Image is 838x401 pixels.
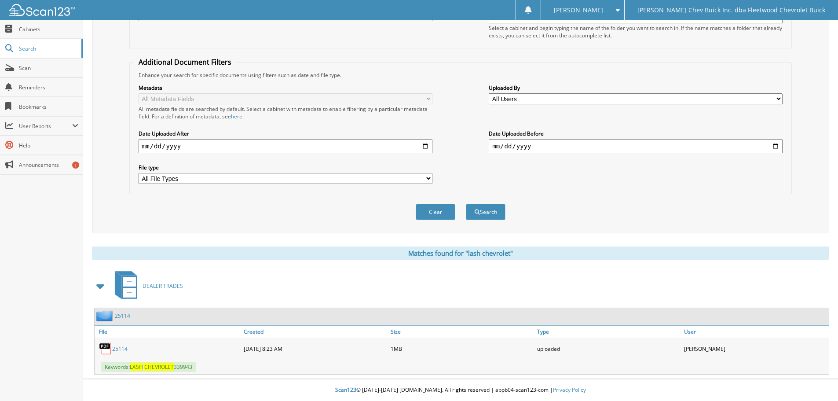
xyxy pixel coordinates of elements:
label: File type [139,164,432,171]
a: File [95,326,242,338]
legend: Additional Document Filters [134,57,236,67]
a: 25114 [112,345,128,353]
span: CHEVROLET [144,363,174,371]
span: LASH [130,363,143,371]
input: start [139,139,432,153]
img: PDF.png [99,342,112,355]
span: Bookmarks [19,103,78,110]
div: 1MB [388,340,535,357]
label: Metadata [139,84,432,92]
div: Select a cabinet and begin typing the name of the folder you want to search in. If the name match... [489,24,783,39]
a: Type [535,326,682,338]
span: Cabinets [19,26,78,33]
div: © [DATE]-[DATE] [DOMAIN_NAME]. All rights reserved | appb04-scan123-com | [83,379,838,401]
span: Scan123 [335,386,356,394]
div: 1 [72,162,79,169]
span: Help [19,142,78,149]
span: [PERSON_NAME] [554,7,603,13]
span: User Reports [19,122,72,130]
div: uploaded [535,340,682,357]
div: Enhance your search for specific documents using filters such as date and file type. [134,71,787,79]
input: end [489,139,783,153]
span: Reminders [19,84,78,91]
img: folder2.png [96,310,115,321]
a: Privacy Policy [553,386,586,394]
a: Size [388,326,535,338]
span: Keywords: 339943 [101,362,196,372]
div: Matches found for "lash chevrolet" [92,246,829,260]
div: All metadata fields are searched by default. Select a cabinet with metadata to enable filtering b... [139,105,432,120]
a: DEALER TRADES [110,269,183,303]
span: Scan [19,64,78,72]
label: Uploaded By [489,84,783,92]
span: [PERSON_NAME] Chev Buick Inc. dba Fleetwood Chevrolet Buick [637,7,825,13]
span: Search [19,45,77,52]
div: [DATE] 8:23 AM [242,340,388,357]
label: Date Uploaded Before [489,130,783,137]
a: Created [242,326,388,338]
div: [PERSON_NAME] [682,340,829,357]
button: Clear [416,204,455,220]
img: scan123-logo-white.svg [9,4,75,16]
a: User [682,326,829,338]
span: Announcements [19,161,78,169]
a: here [231,113,242,120]
span: DEALER TRADES [143,282,183,290]
label: Date Uploaded After [139,130,432,137]
button: Search [466,204,505,220]
a: 25114 [115,312,130,320]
